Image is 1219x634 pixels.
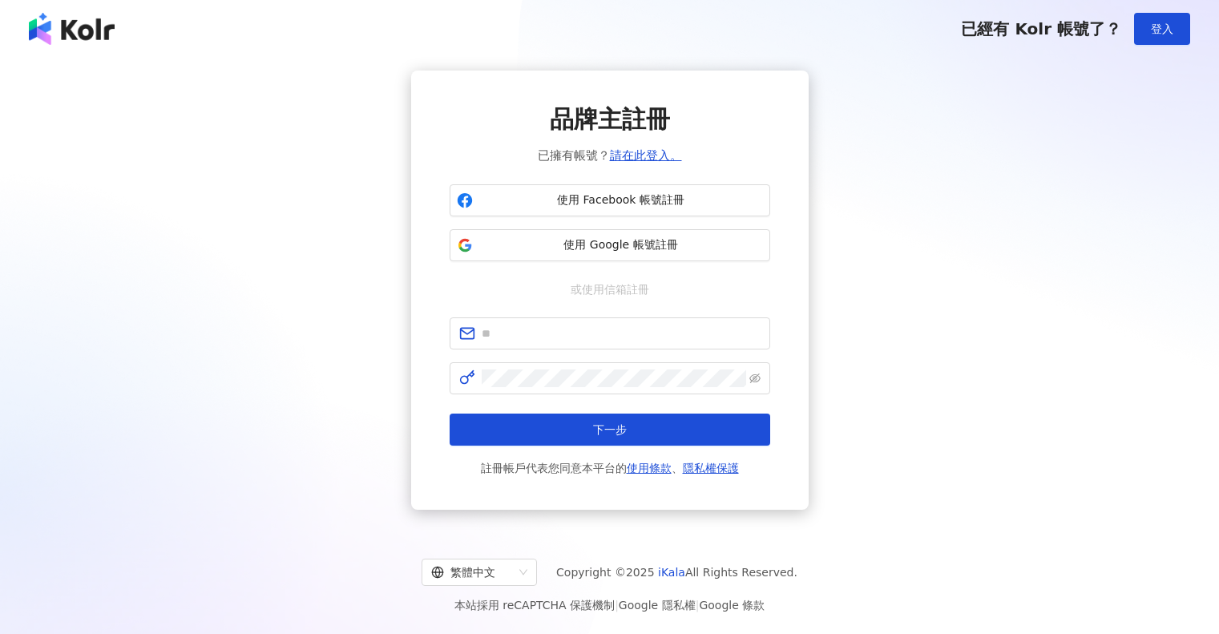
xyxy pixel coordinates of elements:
[627,462,672,474] a: 使用條款
[538,146,682,165] span: 已擁有帳號？
[696,599,700,612] span: |
[450,414,770,446] button: 下一步
[29,13,115,45] img: logo
[1151,22,1173,35] span: 登入
[450,229,770,261] button: 使用 Google 帳號註冊
[615,599,619,612] span: |
[1134,13,1190,45] button: 登入
[431,559,513,585] div: 繁體中文
[479,237,763,253] span: 使用 Google 帳號註冊
[479,192,763,208] span: 使用 Facebook 帳號註冊
[550,103,670,136] span: 品牌主註冊
[481,458,739,478] span: 註冊帳戶代表您同意本平台的 、
[593,423,627,436] span: 下一步
[683,462,739,474] a: 隱私權保護
[658,566,685,579] a: iKala
[559,281,660,298] span: 或使用信箱註冊
[699,599,765,612] a: Google 條款
[556,563,797,582] span: Copyright © 2025 All Rights Reserved.
[450,184,770,216] button: 使用 Facebook 帳號註冊
[749,373,761,384] span: eye-invisible
[454,596,765,615] span: 本站採用 reCAPTCHA 保護機制
[610,148,682,163] a: 請在此登入。
[961,19,1121,38] span: 已經有 Kolr 帳號了？
[619,599,696,612] a: Google 隱私權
